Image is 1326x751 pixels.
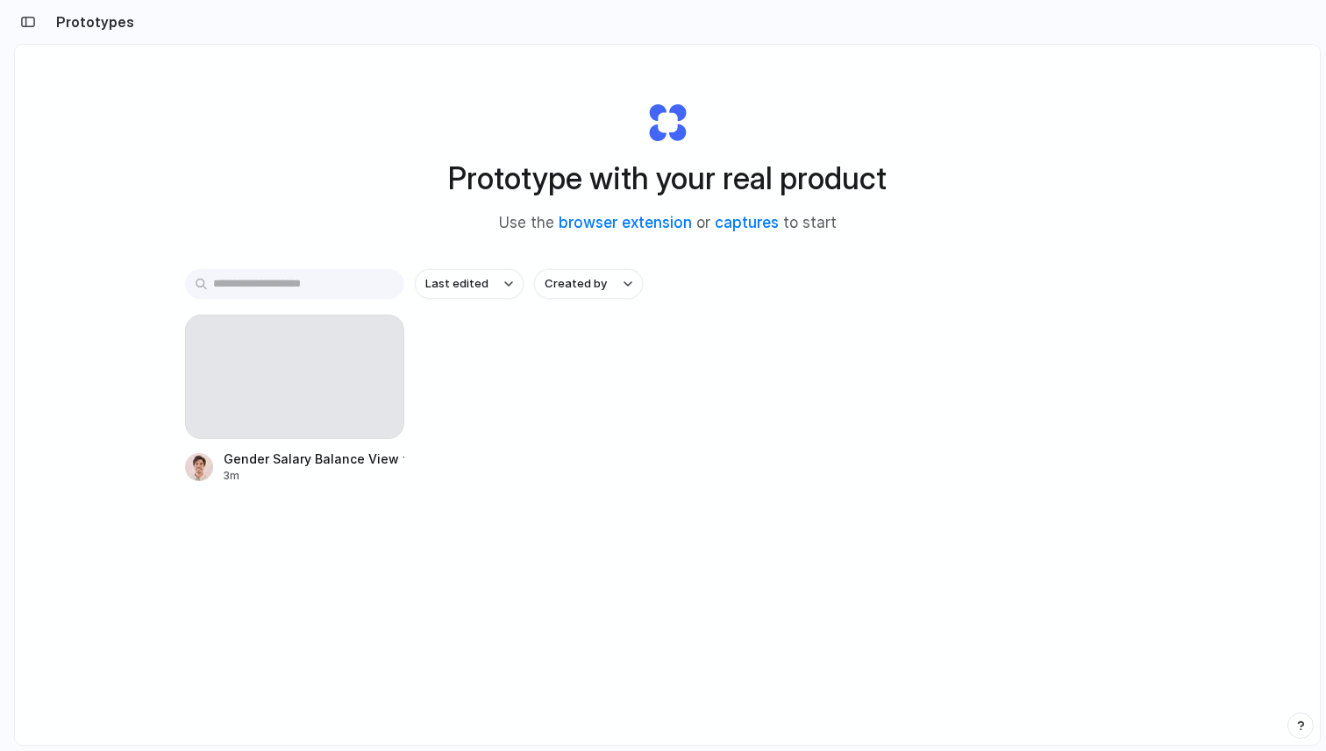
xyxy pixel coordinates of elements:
button: Last edited [415,269,524,299]
a: captures [715,214,779,231]
span: Created by [545,275,607,293]
div: 3m [224,468,404,484]
span: Use the or to start [499,212,837,235]
button: Created by [534,269,643,299]
div: Gender Salary Balance View for Ferway Collaborators [224,450,404,468]
h1: Prototype with your real product [448,155,887,202]
h2: Prototypes [49,11,134,32]
span: Last edited [425,275,488,293]
a: browser extension [559,214,692,231]
a: Gender Salary Balance View for Ferway Collaborators3m [185,315,404,484]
